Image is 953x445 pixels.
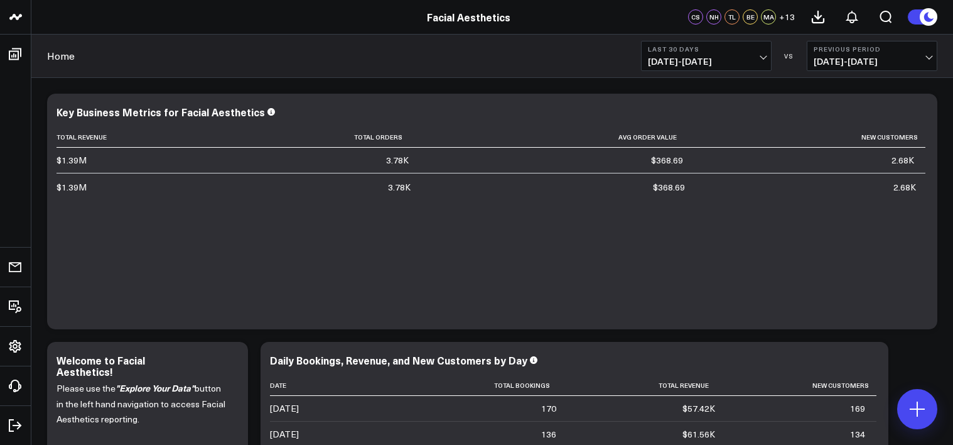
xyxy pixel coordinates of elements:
[270,402,299,415] div: [DATE]
[682,428,715,441] div: $61.56K
[850,402,865,415] div: 169
[116,382,195,394] i: "Explore Your Data"
[778,52,800,60] div: VS
[420,127,694,148] th: Avg Order Value
[270,428,299,441] div: [DATE]
[57,154,87,167] div: $1.39M
[807,41,937,71] button: Previous Period[DATE]-[DATE]
[724,9,740,25] div: TL
[648,57,765,67] span: [DATE] - [DATE]
[651,154,683,167] div: $368.69
[641,41,772,71] button: Last 30 Days[DATE]-[DATE]
[57,105,265,119] div: Key Business Metrics for Facial Aesthetics
[57,353,145,378] div: Welcome to Facial Aesthetics!
[396,375,568,396] th: Total Bookings
[386,154,409,167] div: 3.78K
[270,353,527,367] div: Daily Bookings, Revenue, and New Customers by Day
[682,402,715,415] div: $57.42K
[568,375,726,396] th: Total Revenue
[427,10,510,24] a: Facial Aesthetics
[47,49,75,63] a: Home
[814,45,930,53] b: Previous Period
[779,9,795,25] button: +13
[541,402,556,415] div: 170
[891,154,914,167] div: 2.68K
[779,13,795,21] span: + 13
[850,428,865,441] div: 134
[761,9,776,25] div: MA
[688,9,703,25] div: CS
[182,127,420,148] th: Total Orders
[726,375,876,396] th: New Customers
[694,127,925,148] th: New Customers
[653,181,685,194] div: $368.69
[541,428,556,441] div: 136
[648,45,765,53] b: Last 30 Days
[388,181,411,194] div: 3.78K
[743,9,758,25] div: BE
[893,181,916,194] div: 2.68K
[57,127,182,148] th: Total Revenue
[270,375,396,396] th: Date
[706,9,721,25] div: NH
[57,181,87,194] div: $1.39M
[814,57,930,67] span: [DATE] - [DATE]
